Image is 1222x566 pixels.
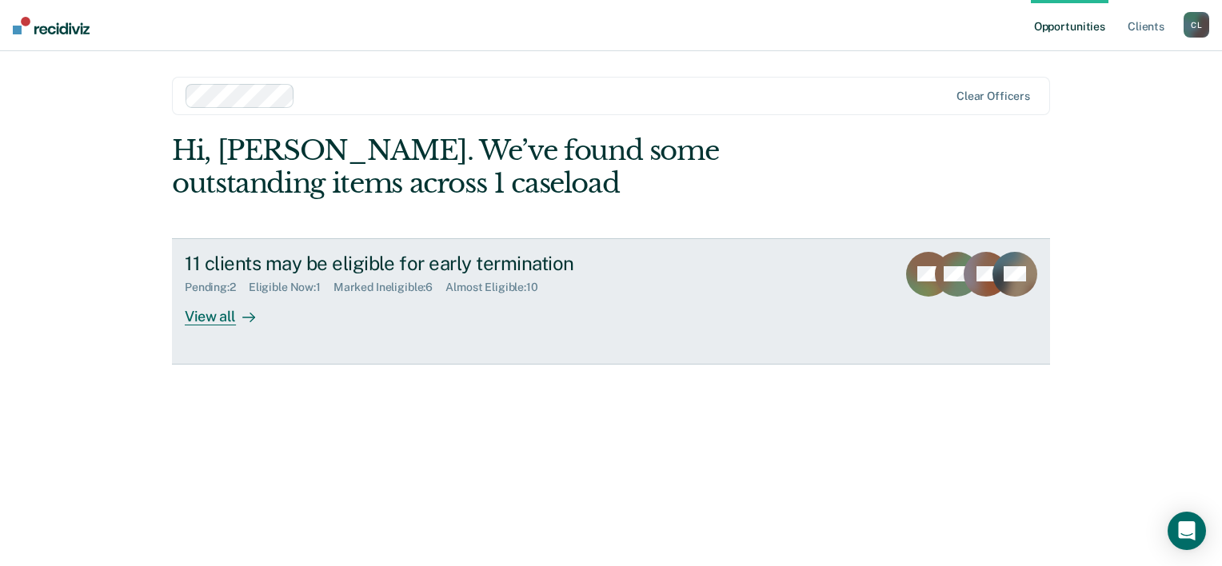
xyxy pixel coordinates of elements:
img: Recidiviz [13,17,90,34]
div: Pending : 2 [185,281,249,294]
div: Open Intercom Messenger [1168,512,1206,550]
button: CL [1184,12,1209,38]
a: 11 clients may be eligible for early terminationPending:2Eligible Now:1Marked Ineligible:6Almost ... [172,238,1050,365]
div: Marked Ineligible : 6 [333,281,445,294]
div: View all [185,294,274,325]
div: Hi, [PERSON_NAME]. We’ve found some outstanding items across 1 caseload [172,134,874,200]
div: 11 clients may be eligible for early termination [185,252,746,275]
div: Almost Eligible : 10 [445,281,551,294]
div: Clear officers [956,90,1030,103]
div: Eligible Now : 1 [249,281,333,294]
div: C L [1184,12,1209,38]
